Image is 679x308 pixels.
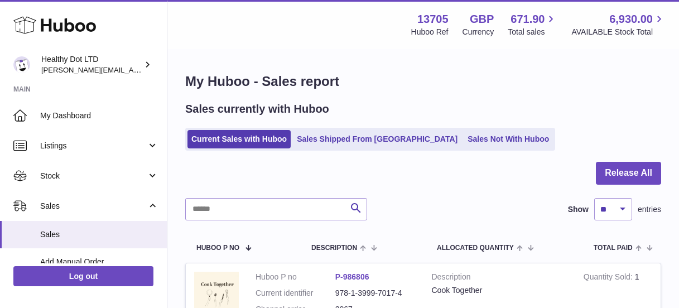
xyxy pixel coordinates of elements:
h1: My Huboo - Sales report [185,73,661,90]
dt: Current identifier [256,288,335,299]
dd: 978-1-3999-7017-4 [335,288,415,299]
div: Healthy Dot LTD [41,54,142,75]
h2: Sales currently with Huboo [185,102,329,117]
button: Release All [596,162,661,185]
strong: Description [432,272,567,285]
span: My Dashboard [40,110,158,121]
span: Listings [40,141,147,151]
strong: GBP [470,12,494,27]
a: Log out [13,266,153,286]
a: 671.90 Total sales [508,12,557,37]
div: Huboo Ref [411,27,449,37]
span: Sales [40,229,158,240]
span: [PERSON_NAME][EMAIL_ADDRESS][DOMAIN_NAME] [41,65,224,74]
label: Show [568,204,589,215]
span: Total paid [594,244,633,252]
strong: Quantity Sold [584,272,635,284]
span: Description [311,244,357,252]
span: Total sales [508,27,557,37]
span: 671.90 [511,12,545,27]
div: Cook Together [432,285,567,296]
img: Dorothy@healthydot.com [13,56,30,73]
span: Huboo P no [196,244,239,252]
dt: Huboo P no [256,272,335,282]
a: Sales Shipped From [GEOGRAPHIC_DATA] [293,130,461,148]
span: Sales [40,201,147,211]
span: Add Manual Order [40,257,158,267]
div: Currency [463,27,494,37]
a: Sales Not With Huboo [464,130,553,148]
span: AVAILABLE Stock Total [571,27,666,37]
a: 6,930.00 AVAILABLE Stock Total [571,12,666,37]
strong: 13705 [417,12,449,27]
a: P-986806 [335,272,369,281]
a: Current Sales with Huboo [187,130,291,148]
span: entries [638,204,661,215]
span: Stock [40,171,147,181]
span: ALLOCATED Quantity [437,244,514,252]
span: 6,930.00 [609,12,653,27]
